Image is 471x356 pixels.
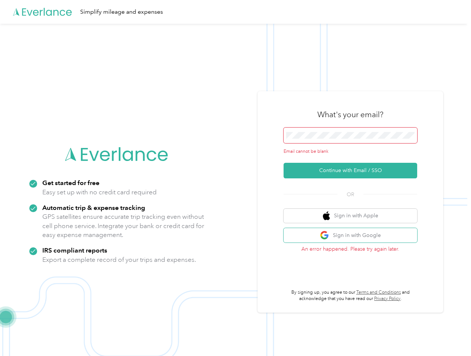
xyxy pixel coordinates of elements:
strong: Automatic trip & expense tracking [42,204,145,211]
p: Easy set up with no credit card required [42,188,157,197]
div: Email cannot be blank [284,148,417,155]
img: google logo [320,231,329,240]
div: Simplify mileage and expenses [80,7,163,17]
img: apple logo [323,211,330,221]
button: google logoSign in with Google [284,228,417,243]
span: OR [337,191,363,198]
p: An error happened. Please try again later. [284,245,417,253]
a: Privacy Policy [374,296,400,301]
p: GPS satellites ensure accurate trip tracking even without cell phone service. Integrate your bank... [42,212,205,240]
button: Continue with Email / SSO [284,163,417,178]
a: Terms and Conditions [356,290,401,295]
strong: Get started for free [42,179,99,187]
strong: IRS compliant reports [42,246,107,254]
p: Export a complete record of your trips and expenses. [42,255,196,264]
p: By signing up, you agree to our and acknowledge that you have read our . [284,289,417,302]
button: apple logoSign in with Apple [284,209,417,223]
h3: What's your email? [317,109,383,120]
